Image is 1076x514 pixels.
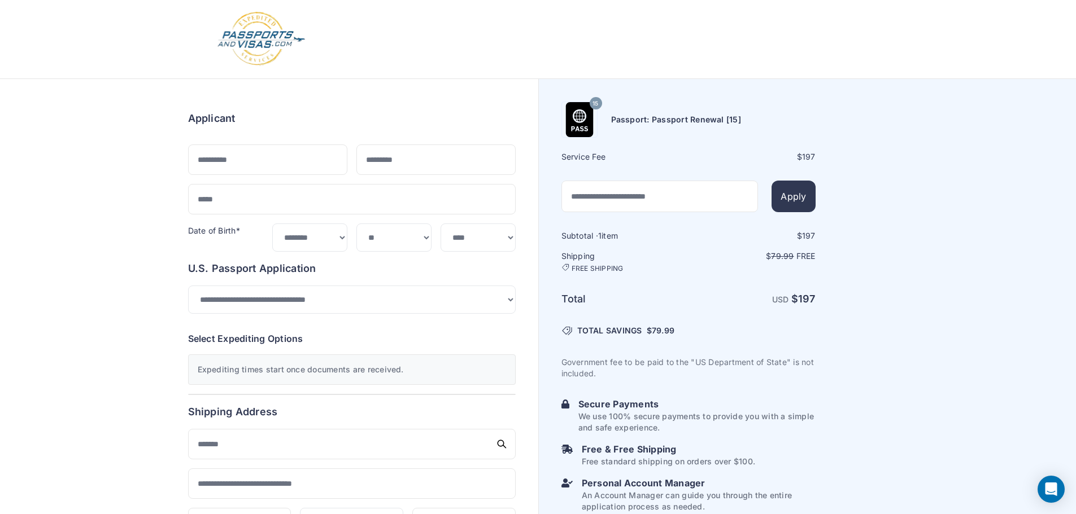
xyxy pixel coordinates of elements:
h6: Shipping Address [188,404,516,420]
h6: Total [561,291,687,307]
img: Logo [216,11,306,67]
span: $ [647,325,674,336]
span: 197 [802,152,816,161]
p: An Account Manager can guide you through the entire application process as needed. [582,490,816,512]
p: We use 100% secure payments to provide you with a simple and safe experience. [578,411,816,433]
h6: Subtotal · item [561,230,687,241]
h6: Personal Account Manager [582,476,816,490]
div: Open Intercom Messenger [1038,476,1065,503]
div: $ [690,151,816,162]
h6: Free & Free Shipping [582,442,755,456]
button: Apply [772,181,815,212]
span: 197 [802,231,816,240]
span: Free [796,251,816,261]
p: Free standard shipping on orders over $100. [582,456,755,467]
span: 79.99 [652,326,674,335]
p: $ [690,251,816,262]
span: 15 [593,96,598,111]
span: 1 [598,231,602,240]
span: USD [772,295,789,304]
div: Expediting times start once documents are received. [188,354,516,385]
h6: Shipping [561,251,687,273]
span: 79.99 [771,251,794,261]
span: 197 [798,293,816,305]
h6: Secure Payments [578,397,816,411]
h6: Applicant [188,111,236,126]
strong: $ [791,293,816,305]
p: Government fee to be paid to the "US Department of State" is not included. [561,357,816,379]
h6: Service Fee [561,151,687,162]
h6: Select Expediting Options [188,332,516,345]
div: $ [690,230,816,241]
span: TOTAL SAVINGS [577,325,642,336]
h6: U.S. Passport Application [188,261,516,276]
img: Product Name [562,102,597,137]
label: Date of Birth* [188,226,240,235]
h6: Passport: Passport Renewal [15] [611,114,741,125]
span: FREE SHIPPING [572,264,624,273]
